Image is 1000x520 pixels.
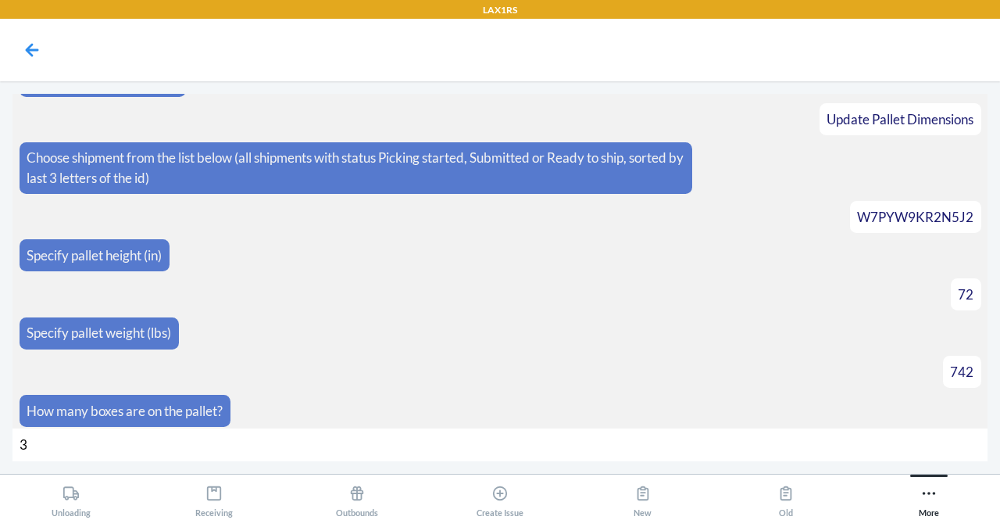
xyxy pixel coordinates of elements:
[27,323,171,343] p: Specify pallet weight (lbs)
[777,479,795,518] div: Old
[958,286,973,303] span: 72
[950,364,973,380] span: 742
[195,479,233,518] div: Receiving
[634,479,652,518] div: New
[571,475,714,518] button: New
[27,246,162,266] p: Specify pallet height (in)
[52,479,91,518] div: Unloading
[919,479,939,518] div: More
[429,475,572,518] button: Create Issue
[336,479,378,518] div: Outbounds
[27,401,223,421] p: How many boxes are on the pallet?
[714,475,857,518] button: Old
[857,209,973,225] span: W7PYW9KR2N5J2
[143,475,286,518] button: Receiving
[827,111,973,127] span: Update Pallet Dimensions
[27,148,685,188] p: Choose shipment from the list below (all shipments with status Picking started, Submitted or Read...
[286,475,429,518] button: Outbounds
[477,479,523,518] div: Create Issue
[857,475,1000,518] button: More
[483,3,517,17] p: LAX1RS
